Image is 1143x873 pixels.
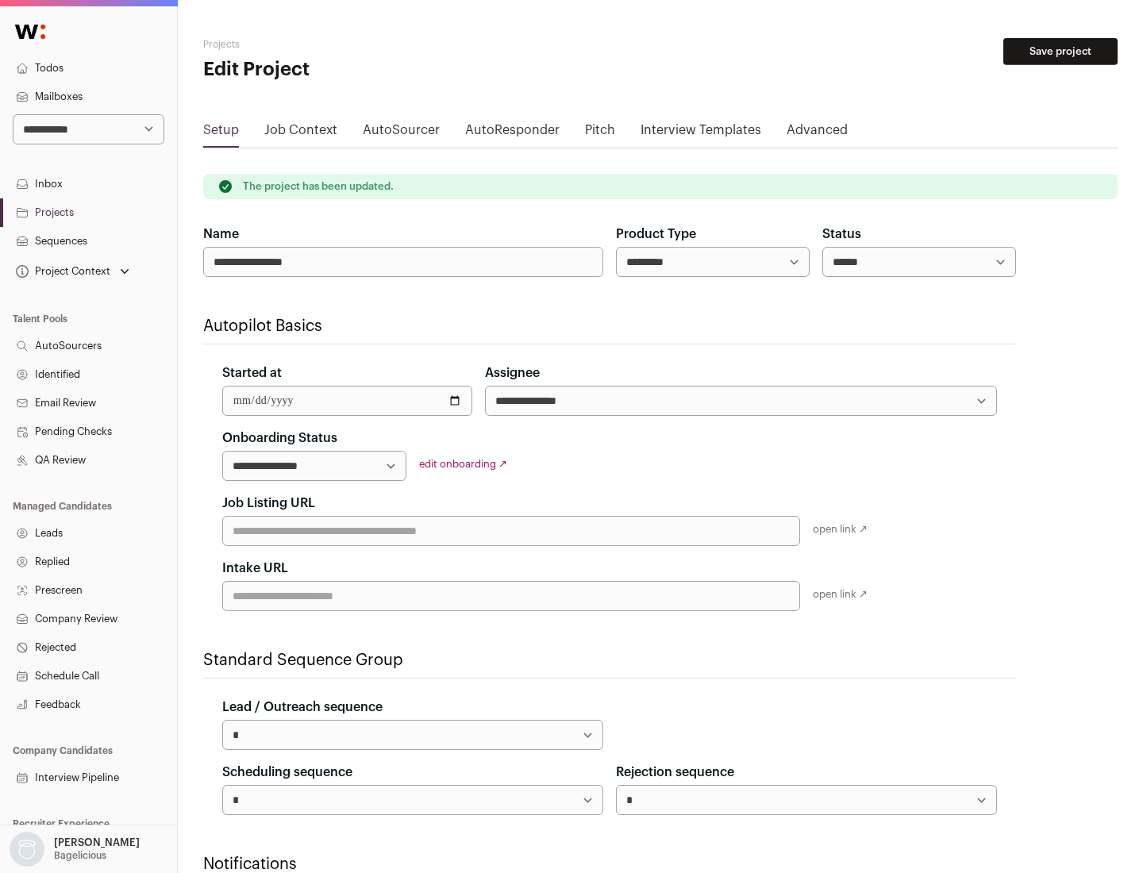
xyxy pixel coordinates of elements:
a: Setup [203,121,239,146]
a: Advanced [787,121,848,146]
button: Open dropdown [6,832,143,867]
button: Open dropdown [13,260,133,283]
label: Product Type [616,225,696,244]
label: Intake URL [222,559,288,578]
label: Onboarding Status [222,429,337,448]
p: The project has been updated. [243,180,394,193]
img: Wellfound [6,16,54,48]
a: Pitch [585,121,615,146]
label: Assignee [485,363,540,383]
div: Project Context [13,265,110,278]
h2: Standard Sequence Group [203,649,1016,671]
a: Job Context [264,121,337,146]
p: [PERSON_NAME] [54,836,140,849]
a: edit onboarding ↗ [419,459,507,469]
img: nopic.png [10,832,44,867]
label: Started at [222,363,282,383]
label: Rejection sequence [616,763,734,782]
p: Bagelicious [54,849,106,862]
h2: Projects [203,38,508,51]
a: AutoSourcer [363,121,440,146]
h1: Edit Project [203,57,508,83]
label: Job Listing URL [222,494,315,513]
h2: Autopilot Basics [203,315,1016,337]
button: Save project [1003,38,1118,65]
label: Lead / Outreach sequence [222,698,383,717]
label: Status [822,225,861,244]
a: AutoResponder [465,121,560,146]
label: Name [203,225,239,244]
label: Scheduling sequence [222,763,352,782]
a: Interview Templates [641,121,761,146]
